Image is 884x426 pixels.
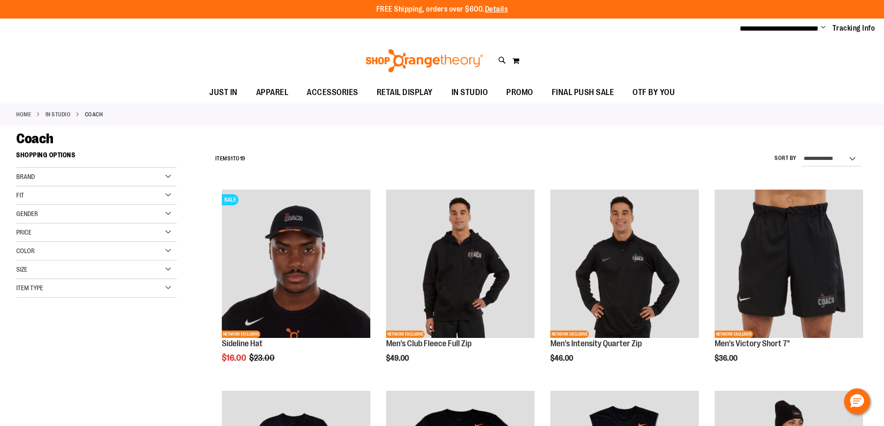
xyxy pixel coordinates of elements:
span: Price [16,229,32,236]
span: $46.00 [550,354,574,362]
a: RETAIL DISPLAY [368,82,442,103]
span: $23.00 [249,353,276,362]
span: Brand [16,173,35,180]
span: PROMO [506,82,533,103]
span: OTF BY YOU [632,82,675,103]
span: NETWORK EXCLUSIVE [222,331,260,338]
span: ACCESSORIES [307,82,358,103]
a: IN STUDIO [442,82,497,103]
img: OTF Mens Coach FA23 Intensity Quarter Zip - Black primary image [550,190,699,338]
a: Sideline Hat primary imageSALENETWORK EXCLUSIVE [222,190,370,339]
label: Sort By [774,154,797,162]
img: Sideline Hat primary image [222,190,370,338]
span: 1 [231,155,233,162]
span: 19 [240,155,245,162]
span: Gender [16,210,38,217]
a: Tracking Info [832,23,875,33]
button: Account menu [821,24,826,33]
strong: Coach [85,110,103,119]
a: JUST IN [200,82,247,103]
div: product [217,185,375,386]
a: Men's Club Fleece Full Zip [386,339,471,348]
span: $49.00 [386,354,410,362]
div: product [381,185,539,386]
span: RETAIL DISPLAY [377,82,433,103]
span: IN STUDIO [452,82,488,103]
a: Home [16,110,31,119]
span: FINAL PUSH SALE [552,82,614,103]
span: Color [16,247,35,254]
span: APPAREL [256,82,289,103]
a: APPAREL [247,82,298,103]
div: product [546,185,703,386]
p: FREE Shipping, orders over $600. [376,4,508,15]
a: OTF BY YOU [623,82,684,103]
a: IN STUDIO [45,110,71,119]
h2: Items to [215,152,245,166]
span: SALE [222,194,239,205]
a: OTF Mens Coach FA23 Victory Short - Black primary imageNETWORK EXCLUSIVE [715,190,863,339]
strong: Shopping Options [16,147,177,168]
span: NETWORK EXCLUSIVE [715,331,753,338]
span: Size [16,266,27,273]
a: ACCESSORIES [297,82,368,103]
span: NETWORK EXCLUSIVE [386,331,425,338]
span: Item Type [16,284,43,292]
span: Coach [16,131,53,146]
a: PROMO [497,82,542,103]
img: Shop Orangetheory [364,49,484,72]
a: Men's Victory Short 7" [715,339,790,348]
img: OTF Mens Coach FA23 Club Fleece Full Zip - Black primary image [386,190,535,338]
div: product [710,185,868,386]
a: Details [485,5,508,13]
span: NETWORK EXCLUSIVE [550,331,589,338]
span: $16.00 [222,353,248,362]
a: FINAL PUSH SALE [542,82,624,103]
img: OTF Mens Coach FA23 Victory Short - Black primary image [715,190,863,338]
span: Fit [16,191,24,199]
a: Sideline Hat [222,339,263,348]
button: Hello, have a question? Let’s chat. [844,388,870,414]
a: OTF Mens Coach FA23 Club Fleece Full Zip - Black primary imageNETWORK EXCLUSIVE [386,190,535,339]
span: JUST IN [209,82,238,103]
span: $36.00 [715,354,739,362]
a: Men's Intensity Quarter Zip [550,339,642,348]
a: OTF Mens Coach FA23 Intensity Quarter Zip - Black primary imageNETWORK EXCLUSIVE [550,190,699,339]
